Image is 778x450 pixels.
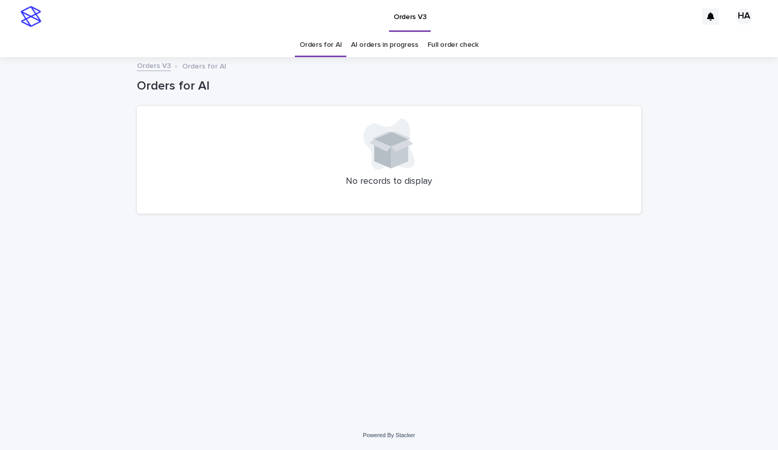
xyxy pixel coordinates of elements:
a: Full order check [428,33,479,57]
div: HA [736,8,752,25]
a: Powered By Stacker [363,432,415,438]
a: AI orders in progress [351,33,418,57]
img: stacker-logo-s-only.png [21,6,41,27]
a: Orders for AI [299,33,342,57]
p: No records to display [149,176,629,187]
a: Orders V3 [137,59,171,71]
h1: Orders for AI [137,79,641,94]
p: Orders for AI [182,60,226,71]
